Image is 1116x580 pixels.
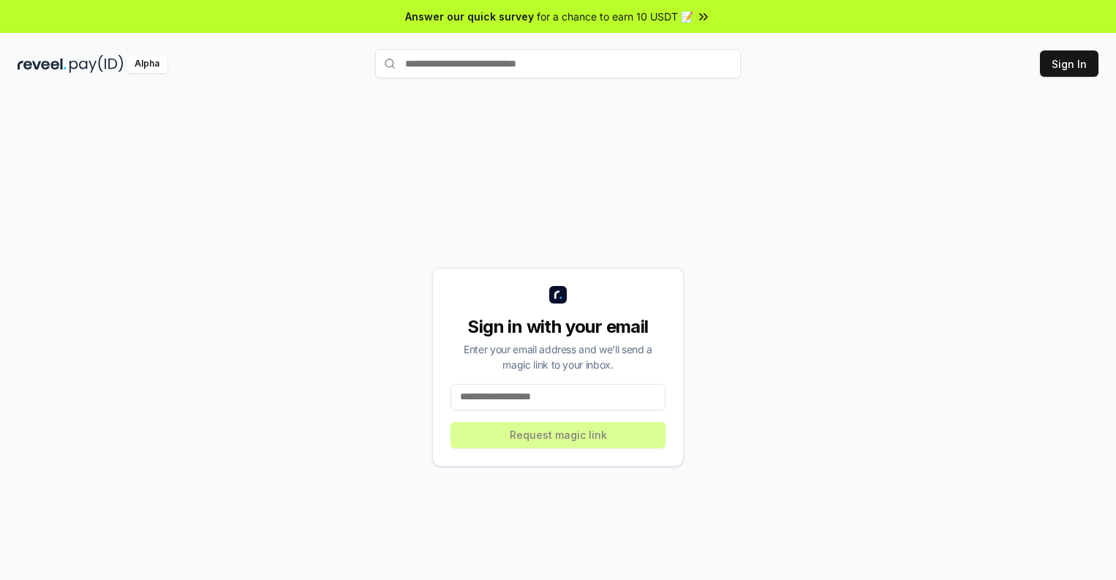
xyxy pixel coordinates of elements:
[1040,50,1098,77] button: Sign In
[69,55,124,73] img: pay_id
[450,342,666,372] div: Enter your email address and we’ll send a magic link to your inbox.
[450,315,666,339] div: Sign in with your email
[537,9,693,24] span: for a chance to earn 10 USDT 📝
[127,55,167,73] div: Alpha
[18,55,67,73] img: reveel_dark
[405,9,534,24] span: Answer our quick survey
[549,286,567,304] img: logo_small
